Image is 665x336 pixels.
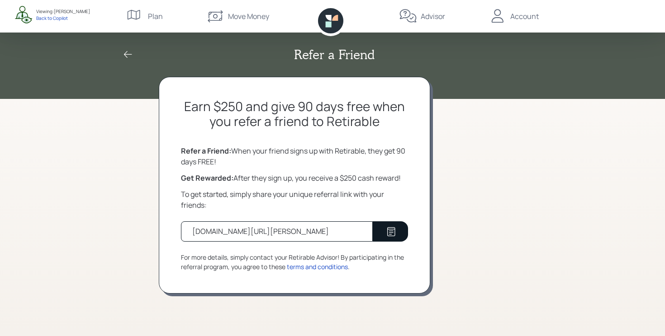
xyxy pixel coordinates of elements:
div: Back to Copilot [36,15,90,21]
div: Advisor [421,11,445,22]
div: For more details, simply contact your Retirable Advisor! By participating in the referral program... [181,252,408,271]
b: Refer a Friend: [181,146,231,156]
b: Get Rewarded: [181,173,233,183]
h2: Earn $250 and give 90 days free when you refer a friend to Retirable [181,99,408,129]
div: Plan [148,11,163,22]
div: Move Money [228,11,269,22]
h2: Refer a Friend [294,47,375,62]
div: Account [510,11,539,22]
div: After they sign up, you receive a $250 cash reward! [181,173,408,183]
div: [DOMAIN_NAME][URL][PERSON_NAME] [192,226,329,237]
div: Viewing: [PERSON_NAME] [36,8,90,15]
div: terms and conditions [287,262,348,271]
div: When your friend signs up with Retirable, they get 90 days FREE! [181,145,408,167]
div: To get started, simply share your unique referral link with your friends: [181,189,408,210]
